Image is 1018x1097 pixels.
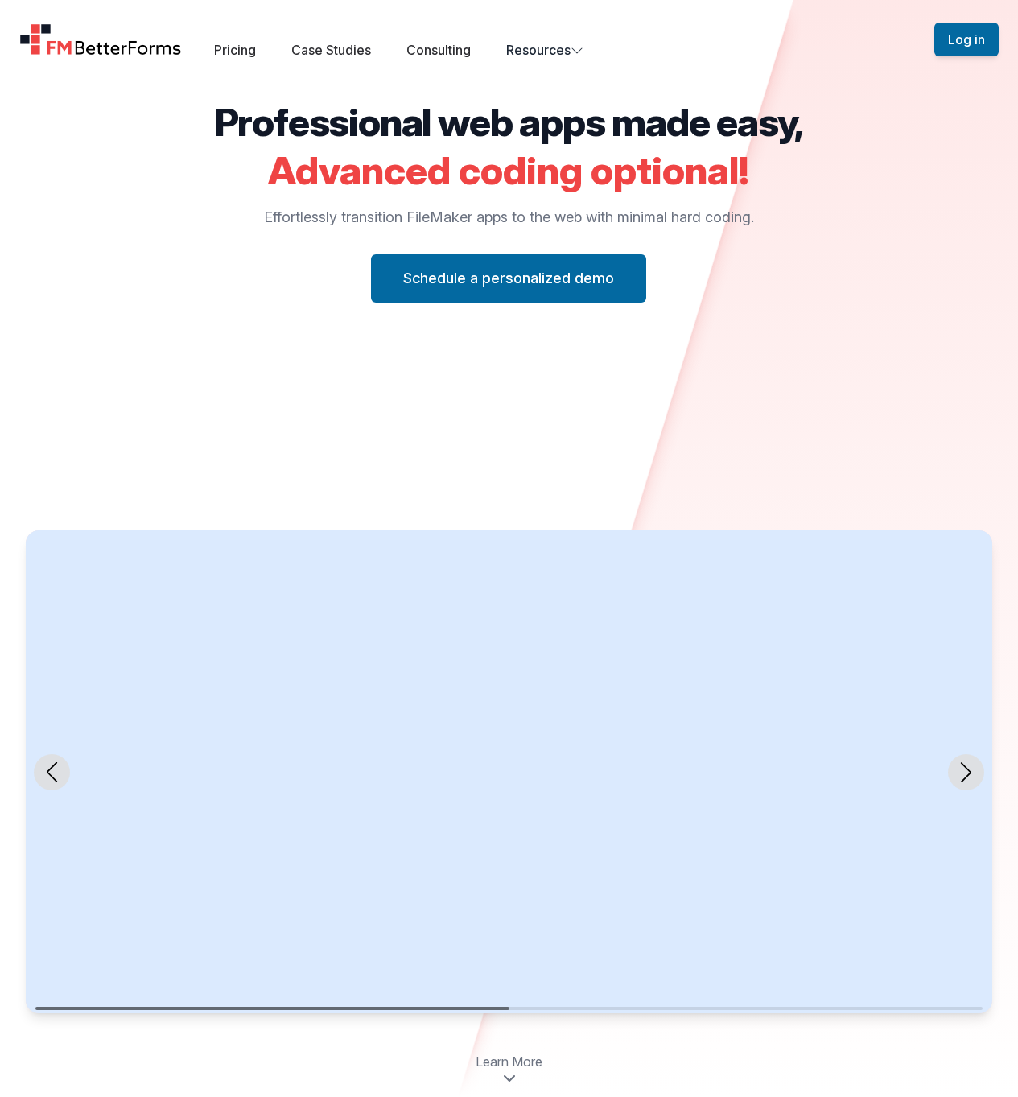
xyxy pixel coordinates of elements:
swiper-slide: 1 / 2 [26,530,992,1014]
button: Log in [934,23,999,56]
h2: Advanced coding optional! [215,151,804,190]
button: Schedule a personalized demo [371,254,646,303]
h2: Professional web apps made easy, [215,103,804,142]
p: Effortlessly transition FileMaker apps to the web with minimal hard coding. [215,206,804,229]
button: Resources [506,40,583,60]
a: Pricing [214,42,256,58]
a: Case Studies [291,42,371,58]
span: Learn More [476,1052,542,1071]
a: Home [19,23,182,56]
a: Consulting [406,42,471,58]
